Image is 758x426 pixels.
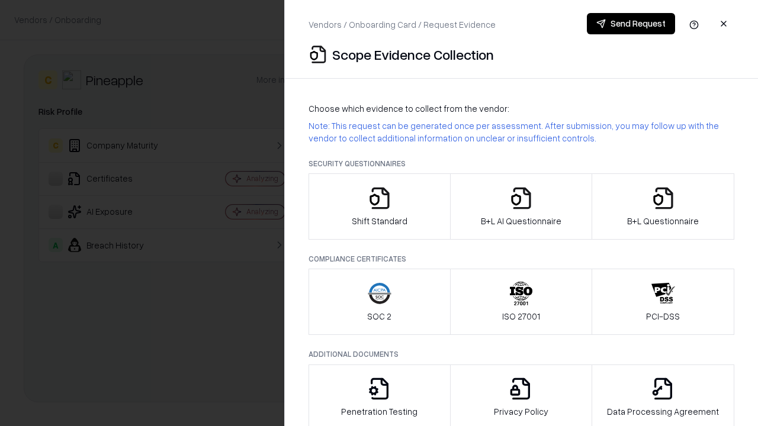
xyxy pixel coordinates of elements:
p: SOC 2 [367,310,391,322]
p: Shift Standard [352,215,407,227]
p: Choose which evidence to collect from the vendor: [309,102,734,115]
p: Note: This request can be generated once per assessment. After submission, you may follow up with... [309,120,734,144]
p: Privacy Policy [494,405,548,418]
button: B+L AI Questionnaire [450,173,593,240]
p: ISO 27001 [502,310,540,322]
button: SOC 2 [309,269,451,335]
button: PCI-DSS [592,269,734,335]
p: PCI-DSS [646,310,680,322]
p: Security Questionnaires [309,159,734,169]
p: B+L AI Questionnaire [481,215,561,227]
button: ISO 27001 [450,269,593,335]
p: Vendors / Onboarding Card / Request Evidence [309,18,496,31]
p: Scope Evidence Collection [332,45,494,64]
button: B+L Questionnaire [592,173,734,240]
p: B+L Questionnaire [627,215,699,227]
p: Penetration Testing [341,405,417,418]
p: Data Processing Agreement [607,405,719,418]
p: Compliance Certificates [309,254,734,264]
p: Additional Documents [309,349,734,359]
button: Send Request [587,13,675,34]
button: Shift Standard [309,173,451,240]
